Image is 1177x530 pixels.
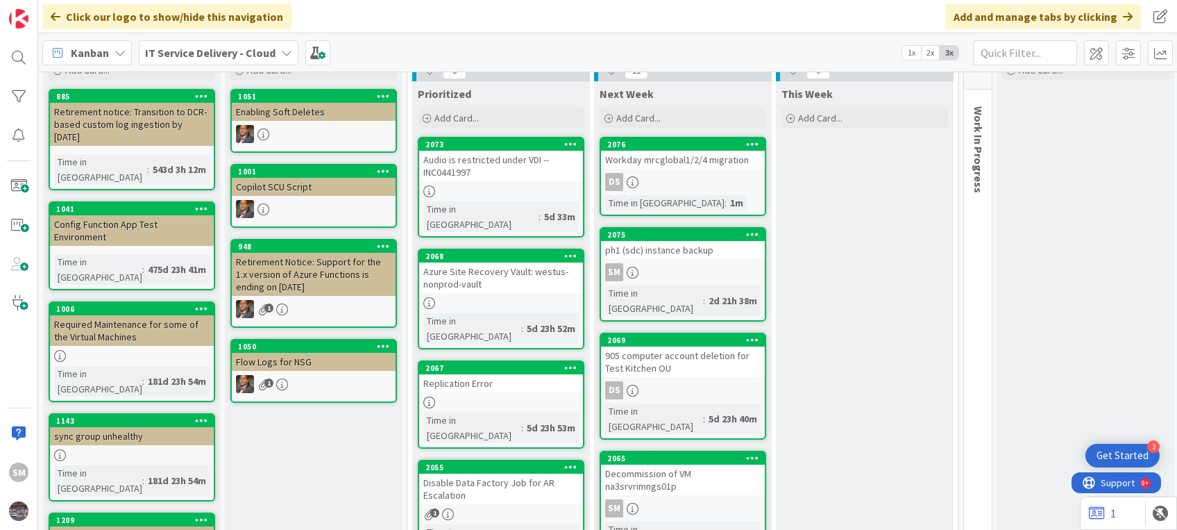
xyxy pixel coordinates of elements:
div: Get Started [1096,449,1149,463]
div: Retirement Notice: Support for the 1.x version of Azure Functions is ending on [DATE] [232,253,396,296]
div: 2076 [601,138,765,151]
span: : [539,209,541,224]
div: 2075ph1 (sdc) instance backup [601,229,765,259]
div: 2065Decommission of VM na3srvrimngs01p [601,452,765,495]
div: 1050Flow Logs for NSG [232,340,396,371]
div: Time in [GEOGRAPHIC_DATA] [54,465,142,496]
div: DS [601,381,765,399]
div: Time in [GEOGRAPHIC_DATA] [423,413,521,443]
span: : [703,411,705,427]
div: 2068 [419,250,583,263]
div: Config Function App Test Environment [50,215,214,246]
div: 5d 23h 40m [705,411,761,427]
span: Next Week [600,87,654,101]
div: Time in [GEOGRAPHIC_DATA] [54,254,142,285]
div: Open Get Started checklist, remaining modules: 3 [1085,444,1160,467]
div: Azure Site Recovery Vault: westus-nonprod-vault [419,263,583,293]
span: Kanban [71,44,109,61]
div: 1m [727,195,747,210]
div: 885Retirement notice: Transition to DCR-based custom log ingestion by [DATE] [50,90,214,146]
div: 2076 [607,140,765,149]
div: Decommission of VM na3srvrimngs01p [601,465,765,495]
div: 2076Workday mrcglobal1/2/4 migration [601,138,765,169]
div: 2075 [607,230,765,240]
span: 1 [264,379,273,388]
div: Enabling Soft Deletes [232,103,396,121]
div: 2067Replication Error [419,362,583,392]
div: 2055 [419,461,583,474]
div: 2067 [425,363,583,373]
div: 543d 3h 12m [149,162,210,177]
div: 1051 [232,90,396,103]
div: DS [605,173,623,191]
img: Visit kanbanzone.com [9,9,28,28]
div: Time in [GEOGRAPHIC_DATA] [54,154,147,185]
div: Time in [GEOGRAPHIC_DATA] [54,366,142,397]
div: 181d 23h 54m [144,473,210,488]
div: Time in [GEOGRAPHIC_DATA] [605,195,725,210]
div: 948Retirement Notice: Support for the 1.x version of Azure Functions is ending on [DATE] [232,240,396,296]
span: 1x [902,46,921,60]
div: 2068 [425,251,583,261]
div: Audio is restricted under VDI --INC0441997 [419,151,583,181]
div: 948 [238,242,396,251]
div: 2073Audio is restricted under VDI --INC0441997 [419,138,583,181]
div: 2065 [607,454,765,463]
span: : [142,374,144,389]
input: Quick Filter... [973,40,1077,65]
div: DP [232,200,396,218]
span: Add Card... [616,112,661,124]
div: Time in [GEOGRAPHIC_DATA] [605,404,703,434]
span: 2x [921,46,940,60]
div: 2055 [425,463,583,472]
span: Add Card... [798,112,842,124]
div: 5d 23h 53m [523,420,579,436]
span: : [521,420,523,436]
div: Time in [GEOGRAPHIC_DATA] [423,201,539,232]
b: IT Service Delivery - Cloud [145,46,276,60]
div: Disable Data Factory Job for AR Escalation [419,474,583,504]
div: 2075 [601,229,765,241]
div: 2073 [419,138,583,151]
div: sync group unhealthy [50,427,214,445]
div: Time in [GEOGRAPHIC_DATA] [423,313,521,344]
div: DS [601,173,765,191]
div: 1001 [232,165,396,178]
div: Retirement notice: Transition to DCR-based custom log ingestion by [DATE] [50,103,214,146]
div: SM [9,463,28,482]
div: DS [605,381,623,399]
div: Replication Error [419,374,583,392]
div: ph1 (sdc) instance backup [601,241,765,259]
img: DP [236,200,254,218]
img: DP [236,375,254,393]
div: 1006Required Maintenance for some of the Virtual Machines [50,303,214,346]
div: 1041 [50,203,214,215]
div: 1143 [56,416,214,426]
div: 2055Disable Data Factory Job for AR Escalation [419,461,583,504]
div: 948 [232,240,396,253]
div: 2065 [601,452,765,465]
div: 2069905 computer account deletion for Test Kitchen OU [601,334,765,377]
span: 3x [940,46,958,60]
div: 1209 [56,515,214,525]
div: 9+ [70,6,77,17]
div: 2069 [601,334,765,347]
div: Click our logo to show/hide this navigation [42,4,291,29]
div: 2d 21h 38m [705,293,761,308]
div: 475d 23h 41m [144,262,210,277]
div: 1143sync group unhealthy [50,415,214,445]
div: 1041 [56,204,214,214]
span: 1 [264,304,273,313]
div: SM [605,499,623,517]
div: 1006 [56,304,214,314]
div: 3 [1147,440,1160,453]
div: SM [605,263,623,281]
div: 905 computer account deletion for Test Kitchen OU [601,347,765,377]
span: Support [29,2,63,19]
div: 1050 [232,340,396,353]
img: DP [236,125,254,143]
div: 1051Enabling Soft Deletes [232,90,396,121]
div: 2069 [607,336,765,345]
span: : [147,162,149,177]
span: Work In Progress [972,106,985,193]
